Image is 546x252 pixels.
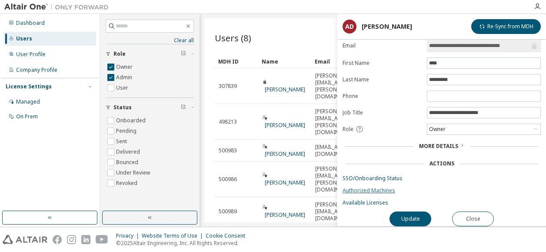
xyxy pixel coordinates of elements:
div: Dashboard [16,20,45,27]
span: [PERSON_NAME][EMAIL_ADDRESS][PERSON_NAME][DOMAIN_NAME] [315,72,359,100]
label: Under Review [116,168,152,178]
span: [PERSON_NAME][EMAIL_ADDRESS][PERSON_NAME][DOMAIN_NAME] [315,165,359,193]
label: Job Title [343,109,422,116]
label: Sent [116,136,129,147]
div: Owner [427,124,540,134]
div: User Profile [16,51,46,58]
label: Pending [116,126,138,136]
button: Role [106,44,194,64]
div: Users [16,35,32,42]
div: Website Terms of Use [142,232,206,239]
label: Last Name [343,76,422,83]
span: Status [113,104,132,111]
a: [PERSON_NAME] [265,211,305,218]
label: Admin [116,72,134,83]
label: Phone [343,93,422,100]
span: [PERSON_NAME][EMAIL_ADDRESS][DOMAIN_NAME] [315,201,359,222]
a: Available Licenses [343,199,541,206]
span: 500986 [219,176,237,183]
span: Clear filter [181,104,186,111]
p: © 2025 Altair Engineering, Inc. All Rights Reserved. [116,239,250,247]
label: Bounced [116,157,140,168]
span: 307839 [219,83,237,90]
a: [PERSON_NAME] [265,86,305,93]
label: First Name [343,60,422,67]
a: Clear all [106,37,194,44]
img: youtube.svg [96,235,108,244]
div: [PERSON_NAME] [362,23,412,30]
button: Status [106,98,194,117]
div: Email [315,54,351,68]
div: AD [343,20,356,34]
div: Cookie Consent [206,232,250,239]
img: facebook.svg [53,235,62,244]
span: Role [113,50,126,57]
div: On Prem [16,113,38,120]
span: 498213 [219,118,237,125]
a: [PERSON_NAME] [265,121,305,129]
label: Revoked [116,178,139,188]
div: Owner [428,124,447,134]
span: Clear filter [181,50,186,57]
button: Update [390,212,431,226]
a: SSO/Onboarding Status [343,175,541,182]
div: Name [262,54,308,68]
span: [EMAIL_ADDRESS][DOMAIN_NAME] [315,144,359,158]
img: altair_logo.svg [3,235,47,244]
label: Delivered [116,147,142,157]
label: Email [343,42,422,49]
a: Authorized Machines [343,187,541,194]
img: linkedin.svg [81,235,90,244]
span: [PERSON_NAME][EMAIL_ADDRESS][PERSON_NAME][DOMAIN_NAME] [315,108,359,136]
span: Users (8) [215,32,251,44]
span: 500989 [219,208,237,215]
label: Onboarded [116,115,147,126]
div: License Settings [6,83,52,90]
img: instagram.svg [67,235,76,244]
button: Close [452,212,494,226]
span: Role [343,126,353,133]
a: [PERSON_NAME] [265,179,305,186]
label: User [116,83,130,93]
div: Company Profile [16,67,57,74]
button: Re-Sync from MDH [471,19,541,34]
a: [PERSON_NAME] [265,150,305,158]
div: MDH ID [218,54,255,68]
span: 500983 [219,147,237,154]
label: Owner [116,62,134,72]
div: Actions [429,160,454,167]
span: More Details [419,142,458,150]
div: Privacy [116,232,142,239]
div: Managed [16,98,40,105]
img: Altair One [4,3,113,11]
